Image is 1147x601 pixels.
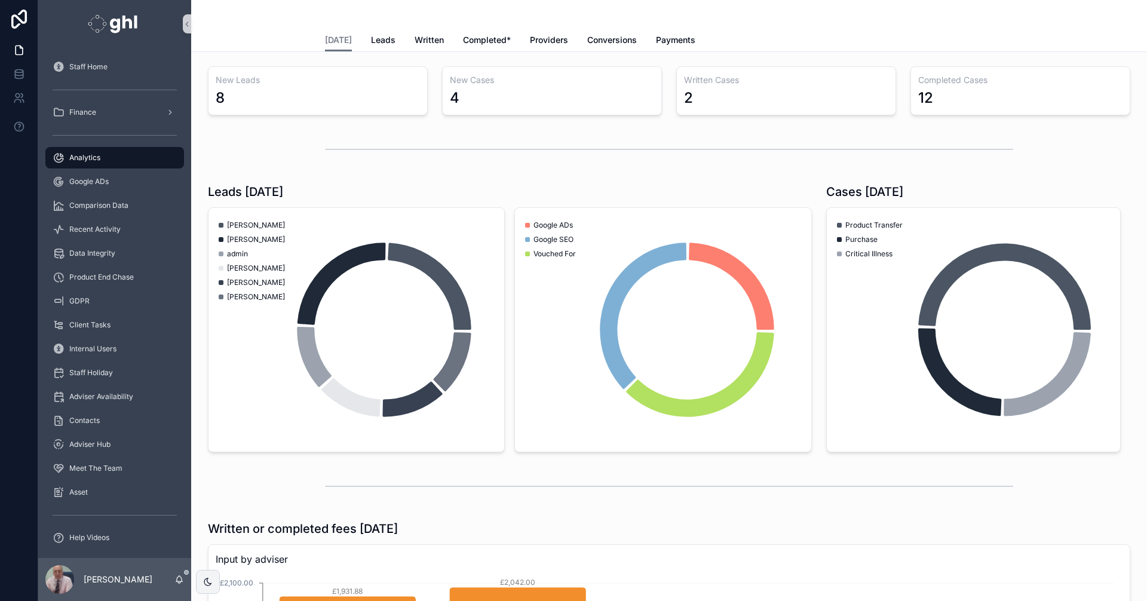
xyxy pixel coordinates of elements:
[826,183,903,200] h1: Cases [DATE]
[220,578,253,587] tspan: £2,100.00
[500,578,535,587] tspan: £2,042.00
[325,29,352,52] a: [DATE]
[45,314,184,336] a: Client Tasks
[84,574,152,585] p: [PERSON_NAME]
[530,29,568,53] a: Providers
[69,296,90,306] span: GDPR
[45,434,184,455] a: Adviser Hub
[69,108,96,117] span: Finance
[227,235,285,244] span: [PERSON_NAME]
[227,292,285,302] span: [PERSON_NAME]
[69,392,133,401] span: Adviser Availability
[69,368,113,378] span: Staff Holiday
[216,74,420,86] h3: New Leads
[371,29,395,53] a: Leads
[463,34,511,46] span: Completed*
[45,527,184,548] a: Help Videos
[69,249,115,258] span: Data Integrity
[463,29,511,53] a: Completed*
[533,220,573,230] span: Google ADs
[45,290,184,312] a: GDPR
[69,201,128,210] span: Comparison Data
[530,34,568,46] span: Providers
[45,458,184,479] a: Meet The Team
[227,220,285,230] span: [PERSON_NAME]
[450,74,654,86] h3: New Cases
[45,219,184,240] a: Recent Activity
[533,235,573,244] span: Google SEO
[332,587,363,596] tspan: £1,931.88
[415,29,444,53] a: Written
[227,249,248,259] span: admin
[69,344,116,354] span: Internal Users
[216,215,497,444] div: chart
[227,263,285,273] span: [PERSON_NAME]
[45,338,184,360] a: Internal Users
[69,533,109,542] span: Help Videos
[69,487,88,497] span: Asset
[69,153,100,162] span: Analytics
[208,183,283,200] h1: Leads [DATE]
[69,416,100,425] span: Contacts
[69,320,111,330] span: Client Tasks
[45,266,184,288] a: Product End Chase
[656,34,695,46] span: Payments
[325,34,352,46] span: [DATE]
[38,48,191,558] div: scrollable content
[88,14,141,33] img: App logo
[227,278,285,287] span: [PERSON_NAME]
[845,249,893,259] span: Critical Illness
[45,56,184,78] a: Staff Home
[216,88,225,108] div: 8
[918,74,1123,86] h3: Completed Cases
[45,147,184,168] a: Analytics
[69,440,111,449] span: Adviser Hub
[845,235,878,244] span: Purchase
[845,220,903,230] span: Product Transfer
[216,552,1123,566] span: Input by adviser
[45,195,184,216] a: Comparison Data
[533,249,576,259] span: Vouched For
[834,215,1113,444] div: chart
[587,29,637,53] a: Conversions
[45,102,184,123] a: Finance
[656,29,695,53] a: Payments
[587,34,637,46] span: Conversions
[45,410,184,431] a: Contacts
[522,215,803,444] div: chart
[450,88,459,108] div: 4
[684,88,693,108] div: 2
[69,272,134,282] span: Product End Chase
[45,386,184,407] a: Adviser Availability
[415,34,444,46] span: Written
[69,177,109,186] span: Google ADs
[45,243,184,264] a: Data Integrity
[45,482,184,503] a: Asset
[918,88,933,108] div: 12
[684,74,888,86] h3: Written Cases
[69,464,122,473] span: Meet The Team
[45,171,184,192] a: Google ADs
[371,34,395,46] span: Leads
[69,62,108,72] span: Staff Home
[45,362,184,384] a: Staff Holiday
[69,225,121,234] span: Recent Activity
[208,520,398,537] h1: Written or completed fees [DATE]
